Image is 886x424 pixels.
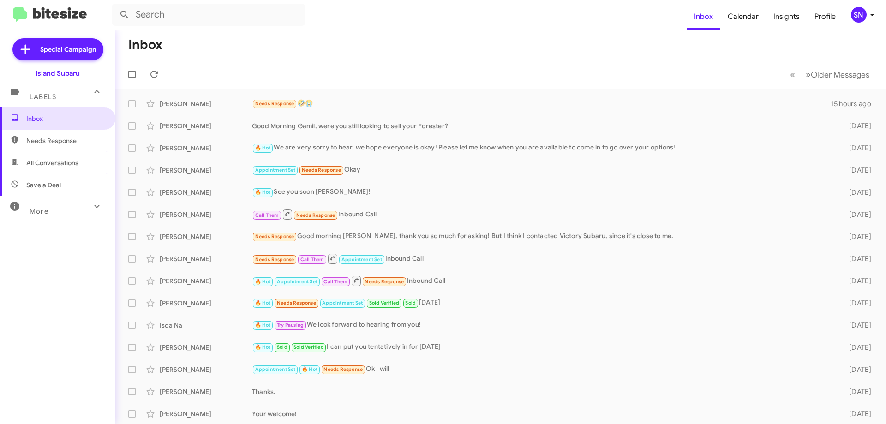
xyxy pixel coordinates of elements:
[252,231,834,242] div: Good morning [PERSON_NAME], thank you so much for asking! But I think I contacted Victory Subaru,...
[255,300,271,306] span: 🔥 Hot
[160,365,252,374] div: [PERSON_NAME]
[252,364,834,375] div: Ok I will
[277,300,316,306] span: Needs Response
[807,3,843,30] a: Profile
[323,366,363,372] span: Needs Response
[160,188,252,197] div: [PERSON_NAME]
[160,321,252,330] div: Isqa Na
[277,344,287,350] span: Sold
[255,279,271,285] span: 🔥 Hot
[252,409,834,418] div: Your welcome!
[785,65,875,84] nav: Page navigation example
[843,7,876,23] button: SN
[806,69,811,80] span: »
[252,209,834,220] div: Inbound Call
[160,143,252,153] div: [PERSON_NAME]
[405,300,416,306] span: Sold
[160,232,252,241] div: [PERSON_NAME]
[834,365,879,374] div: [DATE]
[720,3,766,30] a: Calendar
[160,343,252,352] div: [PERSON_NAME]
[766,3,807,30] a: Insights
[790,69,795,80] span: «
[834,166,879,175] div: [DATE]
[30,207,48,215] span: More
[687,3,720,30] a: Inbox
[252,165,834,175] div: Okay
[255,233,294,239] span: Needs Response
[255,212,279,218] span: Call Them
[834,276,879,286] div: [DATE]
[30,93,56,101] span: Labels
[252,253,834,264] div: Inbound Call
[252,298,834,308] div: [DATE]
[160,299,252,308] div: [PERSON_NAME]
[160,99,252,108] div: [PERSON_NAME]
[834,387,879,396] div: [DATE]
[834,343,879,352] div: [DATE]
[26,180,61,190] span: Save a Deal
[160,276,252,286] div: [PERSON_NAME]
[834,254,879,263] div: [DATE]
[160,121,252,131] div: [PERSON_NAME]
[255,257,294,263] span: Needs Response
[811,70,869,80] span: Older Messages
[851,7,867,23] div: SN
[26,136,105,145] span: Needs Response
[831,99,879,108] div: 15 hours ago
[341,257,382,263] span: Appointment Set
[800,65,875,84] button: Next
[834,210,879,219] div: [DATE]
[834,232,879,241] div: [DATE]
[26,114,105,123] span: Inbox
[300,257,324,263] span: Call Them
[293,344,324,350] span: Sold Verified
[255,145,271,151] span: 🔥 Hot
[365,279,404,285] span: Needs Response
[252,275,834,287] div: Inbound Call
[128,37,162,52] h1: Inbox
[112,4,305,26] input: Search
[252,320,834,330] div: We look forward to hearing from you!
[834,143,879,153] div: [DATE]
[252,98,831,109] div: 🤣😭
[277,322,304,328] span: Try Pausing
[160,210,252,219] div: [PERSON_NAME]
[160,387,252,396] div: [PERSON_NAME]
[255,322,271,328] span: 🔥 Hot
[302,167,341,173] span: Needs Response
[252,187,834,197] div: See you soon [PERSON_NAME]!
[40,45,96,54] span: Special Campaign
[322,300,363,306] span: Appointment Set
[160,166,252,175] div: [PERSON_NAME]
[834,409,879,418] div: [DATE]
[323,279,347,285] span: Call Them
[834,188,879,197] div: [DATE]
[252,342,834,352] div: I can put you tentatively in for [DATE]
[369,300,400,306] span: Sold Verified
[255,189,271,195] span: 🔥 Hot
[277,279,317,285] span: Appointment Set
[36,69,80,78] div: Island Subaru
[160,254,252,263] div: [PERSON_NAME]
[26,158,78,167] span: All Conversations
[252,387,834,396] div: Thanks.
[296,212,335,218] span: Needs Response
[12,38,103,60] a: Special Campaign
[255,366,296,372] span: Appointment Set
[834,299,879,308] div: [DATE]
[834,321,879,330] div: [DATE]
[255,101,294,107] span: Needs Response
[255,167,296,173] span: Appointment Set
[255,344,271,350] span: 🔥 Hot
[302,366,317,372] span: 🔥 Hot
[160,409,252,418] div: [PERSON_NAME]
[252,143,834,153] div: We are very sorry to hear, we hope everyone is okay! Please let me know when you are available to...
[252,121,834,131] div: Good Morning Gamil, were you still looking to sell your Forester?
[784,65,801,84] button: Previous
[834,121,879,131] div: [DATE]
